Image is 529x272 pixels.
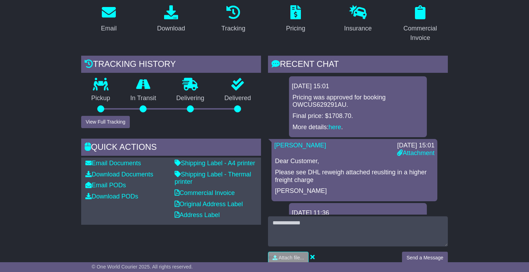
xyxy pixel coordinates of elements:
div: [DATE] 11:36 [292,209,424,217]
div: Commercial Invoice [397,24,443,43]
a: here [329,124,341,131]
a: Address Label [175,211,220,218]
p: Delivered [214,95,261,102]
p: [PERSON_NAME] [275,187,434,195]
div: Tracking [221,24,245,33]
a: Tracking [217,3,250,36]
a: Original Address Label [175,201,243,208]
div: [DATE] 15:01 [292,83,424,90]
div: Download [157,24,185,33]
div: Tracking history [81,56,261,75]
p: Pickup [81,95,120,102]
p: Pricing was approved for booking OWCUS629291AU. [292,94,423,109]
a: Commercial Invoice [393,3,448,45]
div: Email [101,24,117,33]
div: Quick Actions [81,139,261,158]
button: View Full Tracking [81,116,130,128]
a: Insurance [339,3,376,36]
a: Shipping Label - A4 printer [175,160,255,167]
a: Shipping Label - Thermal printer [175,171,251,186]
p: Delivering [166,95,214,102]
div: RECENT CHAT [268,56,448,75]
p: Dear Customer, [275,158,434,165]
p: In Transit [120,95,167,102]
div: [DATE] 15:01 [397,142,435,149]
a: Email [96,3,121,36]
a: [PERSON_NAME] [274,142,326,149]
a: Email PODs [85,182,126,189]
a: Download Documents [85,171,153,178]
a: Download PODs [85,193,138,200]
p: Final price: $1708.70. [292,112,423,120]
div: Pricing [286,24,305,33]
a: Pricing [281,3,310,36]
div: Insurance [344,24,372,33]
span: © One World Courier 2025. All rights reserved. [92,264,193,270]
a: Download [153,3,190,36]
a: Attachment [397,149,435,156]
a: Email Documents [85,160,141,167]
p: Please see DHL reweigh attached reuslting in a higher freight charge [275,169,434,184]
button: Send a Message [402,252,448,264]
p: More details: . [292,124,423,131]
a: Commercial Invoice [175,189,235,196]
